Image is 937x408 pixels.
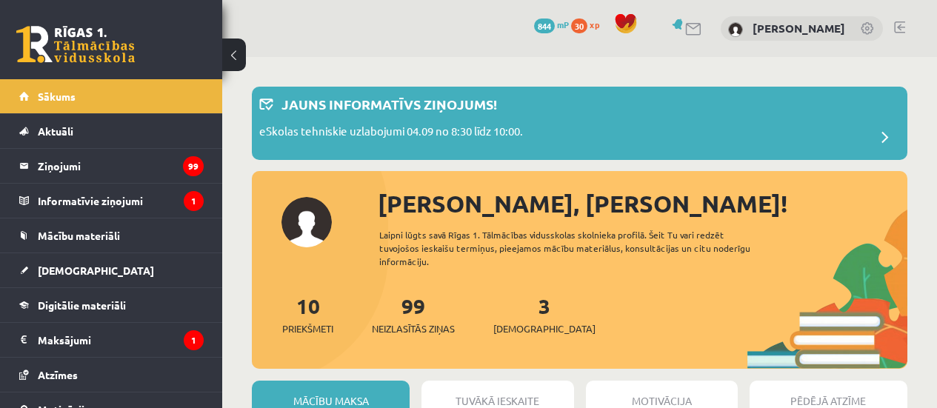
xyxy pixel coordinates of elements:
[38,184,204,218] legend: Informatīvie ziņojumi
[38,149,204,183] legend: Ziņojumi
[19,253,204,287] a: [DEMOGRAPHIC_DATA]
[19,184,204,218] a: Informatīvie ziņojumi1
[38,368,78,381] span: Atzīmes
[38,323,204,357] legend: Maksājumi
[282,321,333,336] span: Priekšmeti
[19,114,204,148] a: Aktuāli
[184,191,204,211] i: 1
[571,19,587,33] span: 30
[19,288,204,322] a: Digitālie materiāli
[16,26,135,63] a: Rīgas 1. Tālmācības vidusskola
[753,21,845,36] a: [PERSON_NAME]
[493,321,596,336] span: [DEMOGRAPHIC_DATA]
[19,149,204,183] a: Ziņojumi99
[38,90,76,103] span: Sākums
[557,19,569,30] span: mP
[282,292,333,336] a: 10Priekšmeti
[590,19,599,30] span: xp
[38,264,154,277] span: [DEMOGRAPHIC_DATA]
[493,292,596,336] a: 3[DEMOGRAPHIC_DATA]
[184,330,204,350] i: 1
[19,358,204,392] a: Atzīmes
[379,228,773,268] div: Laipni lūgts savā Rīgas 1. Tālmācības vidusskolas skolnieka profilā. Šeit Tu vari redzēt tuvojošo...
[534,19,569,30] a: 844 mP
[19,79,204,113] a: Sākums
[38,124,73,138] span: Aktuāli
[372,321,455,336] span: Neizlasītās ziņas
[372,292,455,336] a: 99Neizlasītās ziņas
[38,229,120,242] span: Mācību materiāli
[378,186,907,221] div: [PERSON_NAME], [PERSON_NAME]!
[183,156,204,176] i: 99
[259,123,523,144] p: eSkolas tehniskie uzlabojumi 04.09 no 8:30 līdz 10:00.
[728,22,743,37] img: Roberta Pivovara
[281,94,497,114] p: Jauns informatīvs ziņojums!
[534,19,555,33] span: 844
[571,19,607,30] a: 30 xp
[19,218,204,253] a: Mācību materiāli
[38,298,126,312] span: Digitālie materiāli
[19,323,204,357] a: Maksājumi1
[259,94,900,153] a: Jauns informatīvs ziņojums! eSkolas tehniskie uzlabojumi 04.09 no 8:30 līdz 10:00.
